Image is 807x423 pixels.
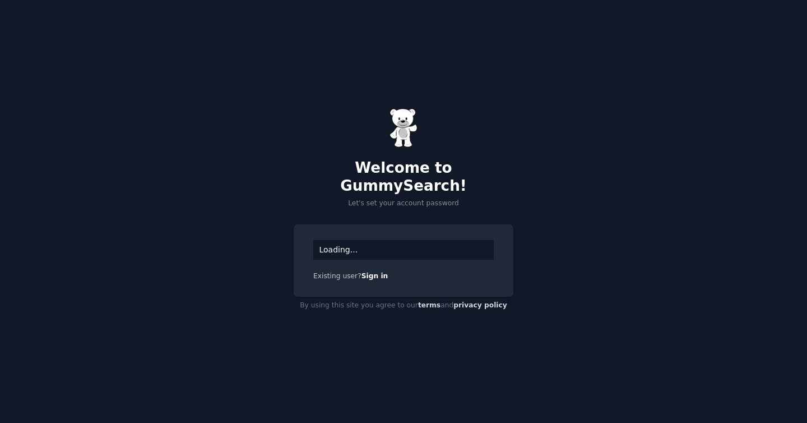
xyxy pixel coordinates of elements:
div: By using this site you agree to our and [294,297,513,315]
a: terms [418,301,440,309]
a: privacy policy [453,301,507,309]
a: Sign in [361,272,388,280]
img: Gummy Bear [389,108,418,148]
div: Loading... [313,240,494,260]
span: Existing user? [313,272,361,280]
p: Let's set your account password [294,199,513,209]
h2: Welcome to GummySearch! [294,159,513,195]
